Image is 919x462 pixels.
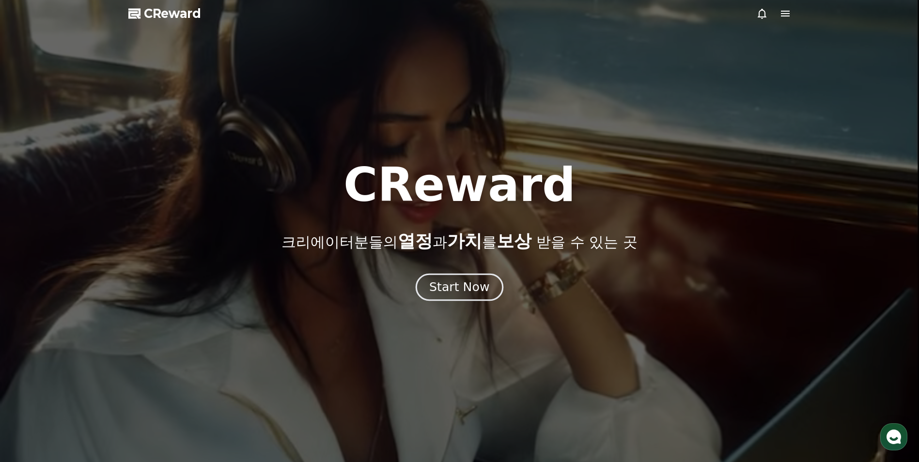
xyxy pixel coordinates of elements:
a: Start Now [418,284,501,293]
a: CReward [128,6,201,21]
span: 열정 [398,231,433,251]
span: 대화 [89,322,100,330]
a: 대화 [64,307,125,331]
p: 크리에이터분들의 과 를 받을 수 있는 곳 [281,231,637,251]
div: Start Now [429,279,489,295]
a: 홈 [3,307,64,331]
span: 보상 [497,231,531,251]
span: 가치 [447,231,482,251]
span: 홈 [31,322,36,329]
span: CReward [144,6,201,21]
span: 설정 [150,322,161,329]
button: Start Now [416,274,503,301]
a: 설정 [125,307,186,331]
h1: CReward [343,162,576,208]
